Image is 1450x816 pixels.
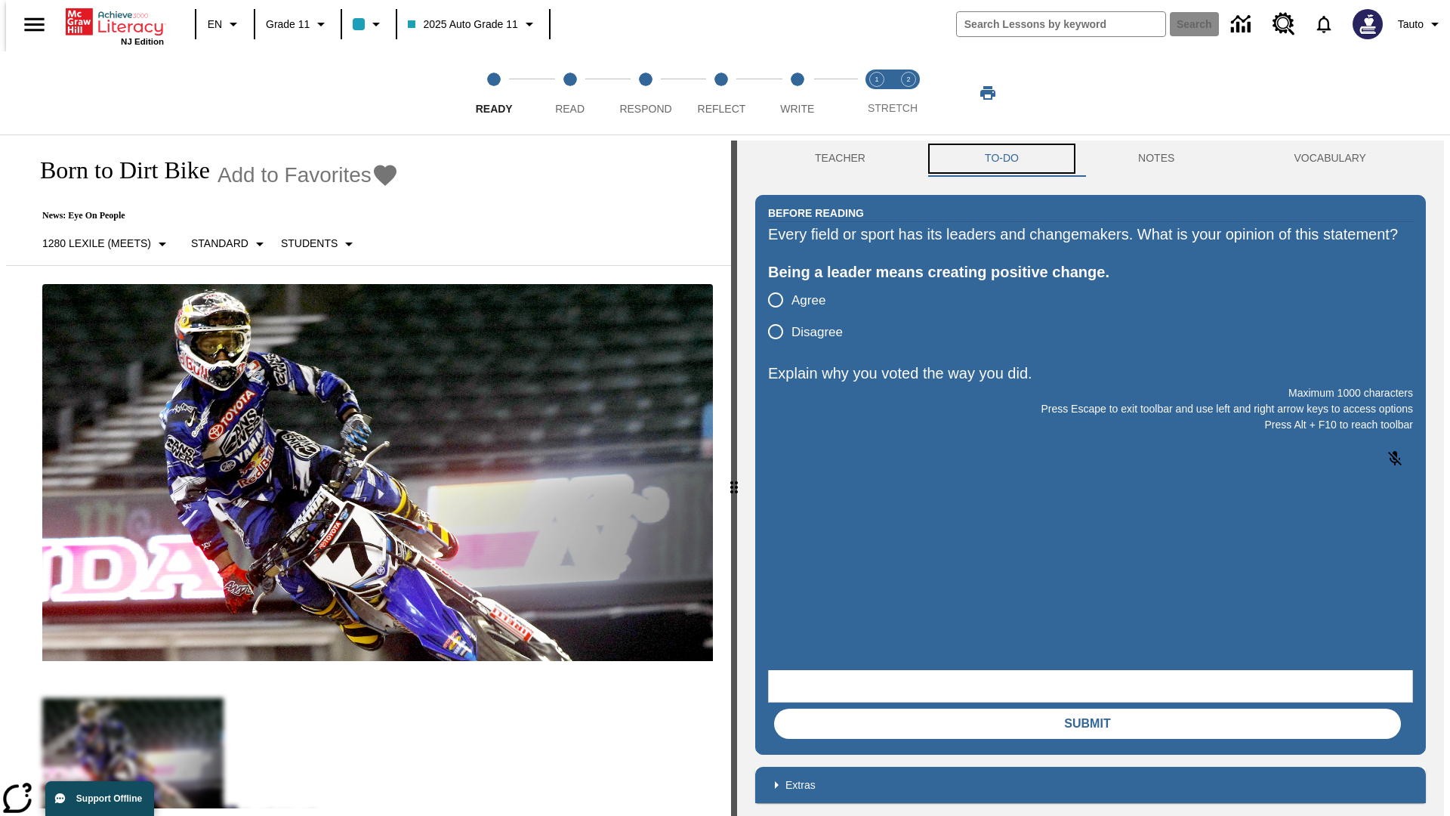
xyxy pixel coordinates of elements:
[755,767,1426,803] div: Extras
[1398,17,1424,32] span: Tauto
[191,236,248,252] p: Standard
[791,323,843,342] span: Disagree
[875,76,878,83] text: 1
[208,17,222,32] span: EN
[12,2,57,47] button: Open side menu
[774,709,1401,739] button: Submit
[6,141,731,808] div: reading
[217,162,399,188] button: Add to Favorites - Born to Dirt Bike
[1222,4,1263,45] a: Data Center
[1304,5,1344,44] a: Notifications
[677,51,765,134] button: Reflect step 4 of 5
[42,284,713,662] img: Motocross racer James Stewart flies through the air on his dirt bike.
[1377,440,1413,477] button: Click to activate and allow voice recognition
[281,236,338,252] p: Students
[768,284,855,348] div: poll
[42,236,151,252] p: 1280 Lexile (Meets)
[768,205,864,221] h2: Before Reading
[24,156,210,184] h1: Born to Dirt Bike
[957,12,1165,36] input: search field
[768,385,1413,401] p: Maximum 1000 characters
[1344,5,1392,44] button: Select a new avatar
[698,103,746,115] span: Reflect
[768,361,1413,385] p: Explain why you voted the way you did.
[868,102,918,114] span: STRETCH
[1353,9,1383,39] img: Avatar
[450,51,538,134] button: Ready step 1 of 5
[768,417,1413,433] p: Press Alt + F10 to reach toolbar
[1263,4,1304,45] a: Resource Center, Will open in new tab
[555,103,585,115] span: Read
[755,141,1426,177] div: Instructional Panel Tabs
[201,11,249,38] button: Language: EN, Select a language
[526,51,613,134] button: Read step 2 of 5
[731,141,737,816] div: Press Enter or Spacebar and then press right and left arrow keys to move the slider
[266,17,310,32] span: Grade 11
[476,103,513,115] span: Ready
[24,210,399,221] p: News: Eye On People
[408,17,517,32] span: 2025 Auto Grade 11
[754,51,841,134] button: Write step 5 of 5
[1392,11,1450,38] button: Profile/Settings
[768,222,1413,246] div: Every field or sport has its leaders and changemakers. What is your opinion of this statement?
[402,11,544,38] button: Class: 2025 Auto Grade 11, Select your class
[887,51,930,134] button: Stretch Respond step 2 of 2
[755,141,925,177] button: Teacher
[217,163,372,187] span: Add to Favorites
[6,12,221,26] body: Explain why you voted the way you did. Maximum 1000 characters Press Alt + F10 to reach toolbar P...
[785,777,816,793] p: Extras
[925,141,1078,177] button: TO-DO
[275,230,364,258] button: Select Student
[260,11,336,38] button: Grade: Grade 11, Select a grade
[855,51,899,134] button: Stretch Read step 1 of 2
[1234,141,1426,177] button: VOCABULARY
[185,230,275,258] button: Scaffolds, Standard
[36,230,177,258] button: Select Lexile, 1280 Lexile (Meets)
[45,781,154,816] button: Support Offline
[76,793,142,804] span: Support Offline
[964,79,1012,107] button: Print
[768,260,1413,284] div: Being a leader means creating positive change.
[602,51,690,134] button: Respond step 3 of 5
[619,103,671,115] span: Respond
[66,5,164,46] div: Home
[791,291,825,311] span: Agree
[737,141,1444,816] div: activity
[906,76,910,83] text: 2
[768,401,1413,417] p: Press Escape to exit toolbar and use left and right arrow keys to access options
[121,37,164,46] span: NJ Edition
[347,11,391,38] button: Class color is light blue. Change class color
[780,103,814,115] span: Write
[1078,141,1234,177] button: NOTES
